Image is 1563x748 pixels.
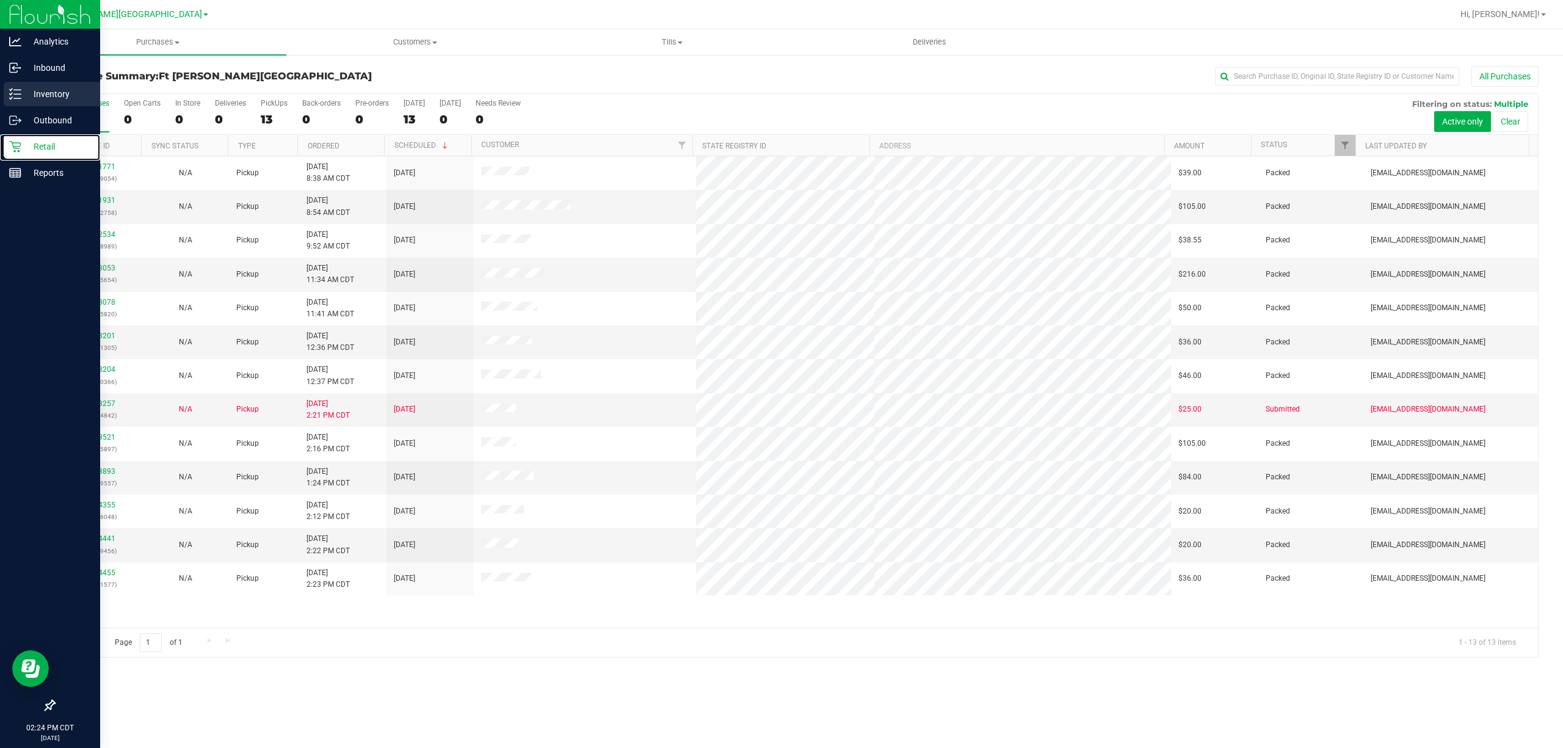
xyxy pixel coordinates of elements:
[9,62,21,74] inline-svg: Inbound
[306,432,350,455] span: [DATE] 2:16 PM CDT
[394,269,415,280] span: [DATE]
[306,297,354,320] span: [DATE] 11:41 AM CDT
[236,471,259,483] span: Pickup
[9,88,21,100] inline-svg: Inventory
[21,60,95,75] p: Inbound
[236,234,259,246] span: Pickup
[1371,302,1485,314] span: [EMAIL_ADDRESS][DOMAIN_NAME]
[1371,269,1485,280] span: [EMAIL_ADDRESS][DOMAIN_NAME]
[394,404,415,415] span: [DATE]
[215,112,246,126] div: 0
[179,236,192,244] span: Not Applicable
[81,534,115,543] a: 12004441
[287,37,543,48] span: Customers
[1266,269,1290,280] span: Packed
[355,99,389,107] div: Pre-orders
[1335,135,1355,156] a: Filter
[1266,438,1290,449] span: Packed
[261,99,288,107] div: PickUps
[394,506,415,517] span: [DATE]
[179,336,192,348] button: N/A
[179,269,192,280] button: N/A
[1215,67,1459,85] input: Search Purchase ID, Original ID, State Registry ID or Customer Name...
[9,35,21,48] inline-svg: Analytics
[1178,336,1202,348] span: $36.00
[81,433,115,441] a: 12003521
[1178,167,1202,179] span: $39.00
[1266,404,1300,415] span: Submitted
[1178,404,1202,415] span: $25.00
[1178,438,1206,449] span: $105.00
[476,99,521,107] div: Needs Review
[896,37,963,48] span: Deliveries
[1371,201,1485,212] span: [EMAIL_ADDRESS][DOMAIN_NAME]
[1471,66,1539,87] button: All Purchases
[236,506,259,517] span: Pickup
[124,112,161,126] div: 0
[1371,234,1485,246] span: [EMAIL_ADDRESS][DOMAIN_NAME]
[1371,539,1485,551] span: [EMAIL_ADDRESS][DOMAIN_NAME]
[394,370,415,382] span: [DATE]
[1266,302,1290,314] span: Packed
[394,336,415,348] span: [DATE]
[1460,9,1540,19] span: Hi, [PERSON_NAME]!
[355,112,389,126] div: 0
[394,141,450,150] a: Scheduled
[394,234,415,246] span: [DATE]
[306,533,350,556] span: [DATE] 2:22 PM CDT
[306,195,350,218] span: [DATE] 8:54 AM CDT
[302,99,341,107] div: Back-orders
[404,112,425,126] div: 13
[179,338,192,346] span: Not Applicable
[54,71,549,82] h3: Purchase Summary:
[21,139,95,154] p: Retail
[1178,506,1202,517] span: $20.00
[179,507,192,515] span: Not Applicable
[179,234,192,246] button: N/A
[1412,99,1492,109] span: Filtering on status:
[1266,506,1290,517] span: Packed
[236,438,259,449] span: Pickup
[1371,506,1485,517] span: [EMAIL_ADDRESS][DOMAIN_NAME]
[869,135,1164,156] th: Address
[81,196,115,205] a: 12001931
[306,229,350,252] span: [DATE] 9:52 AM CDT
[1178,539,1202,551] span: $20.00
[81,230,115,239] a: 12002534
[21,165,95,180] p: Reports
[1493,111,1528,132] button: Clear
[179,574,192,583] span: Not Applicable
[1371,471,1485,483] span: [EMAIL_ADDRESS][DOMAIN_NAME]
[1266,167,1290,179] span: Packed
[1365,142,1427,150] a: Last Updated By
[306,398,350,421] span: [DATE] 2:21 PM CDT
[394,471,415,483] span: [DATE]
[81,365,115,374] a: 12003204
[236,302,259,314] span: Pickup
[1371,167,1485,179] span: [EMAIL_ADDRESS][DOMAIN_NAME]
[179,439,192,448] span: Not Applicable
[1178,269,1206,280] span: $216.00
[1178,370,1202,382] span: $46.00
[179,202,192,211] span: Not Applicable
[543,29,800,55] a: Tills
[179,438,192,449] button: N/A
[302,112,341,126] div: 0
[179,302,192,314] button: N/A
[1266,370,1290,382] span: Packed
[1178,573,1202,584] span: $36.00
[394,438,415,449] span: [DATE]
[5,722,95,733] p: 02:24 PM CDT
[1261,140,1287,149] a: Status
[481,140,519,149] a: Customer
[81,568,115,577] a: 12004455
[476,112,521,126] div: 0
[1449,633,1526,652] span: 1 - 13 of 13 items
[215,99,246,107] div: Deliveries
[151,142,198,150] a: Sync Status
[104,633,192,652] span: Page of 1
[29,37,286,48] span: Purchases
[1174,142,1205,150] a: Amount
[1178,234,1202,246] span: $38.55
[394,539,415,551] span: [DATE]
